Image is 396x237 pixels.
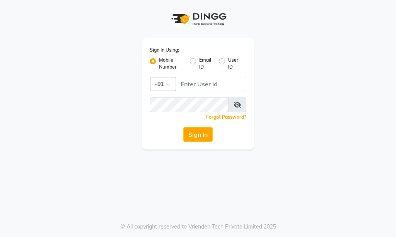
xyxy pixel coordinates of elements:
button: Sign In [183,127,213,142]
img: logo1.svg [167,8,229,30]
input: Username [176,77,246,91]
label: Email ID [199,57,212,71]
label: Sign In Using: [150,47,179,54]
a: Forgot Password? [206,114,246,120]
label: User ID [228,57,240,71]
label: Mobile Number [159,57,184,71]
input: Username [150,97,229,112]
